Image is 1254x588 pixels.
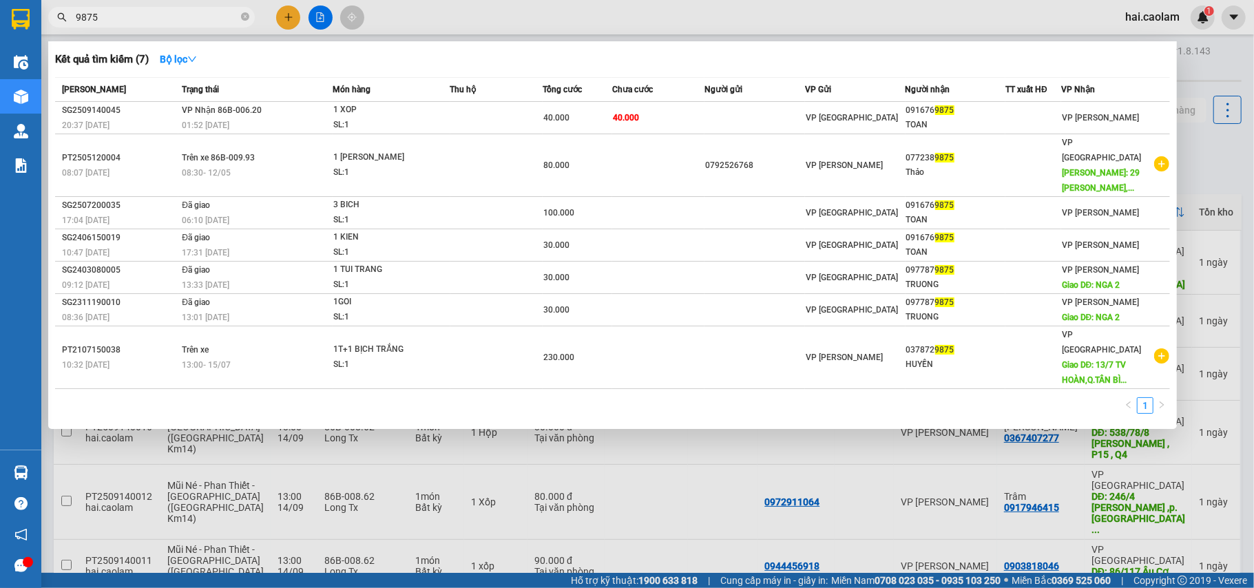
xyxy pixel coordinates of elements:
[182,297,210,307] span: Đã giao
[333,165,437,180] div: SL: 1
[543,208,574,218] span: 100.000
[241,11,249,24] span: close-circle
[806,273,898,282] span: VP [GEOGRAPHIC_DATA]
[1137,397,1153,414] li: 1
[182,345,209,355] span: Trên xe
[1062,138,1141,162] span: VP [GEOGRAPHIC_DATA]
[1154,156,1169,171] span: plus-circle
[450,85,477,94] span: Thu hộ
[333,277,437,293] div: SL: 1
[1062,168,1140,193] span: [PERSON_NAME]: 29 [PERSON_NAME],...
[182,313,229,322] span: 13:01 [DATE]
[182,105,262,115] span: VP Nhận 86B-006.20
[906,118,1005,132] div: TOAN
[1120,397,1137,414] li: Previous Page
[333,103,437,118] div: 1 XOP
[182,153,255,162] span: Trên xe 86B-009.93
[62,103,178,118] div: SG2509140045
[705,158,804,173] div: 0792526768
[1062,208,1139,218] span: VP [PERSON_NAME]
[182,265,210,275] span: Đã giao
[906,357,1005,372] div: HUYỀN
[935,233,954,242] span: 9875
[906,103,1005,118] div: 091676
[906,310,1005,324] div: TRUONG
[1125,401,1133,409] span: left
[613,113,639,123] span: 40.000
[182,168,231,178] span: 08:30 - 12/05
[1005,85,1047,94] span: TT xuất HĐ
[333,262,437,277] div: 1 TUI TRANG
[12,9,30,30] img: logo-vxr
[182,360,231,370] span: 13:00 - 15/07
[14,158,28,173] img: solution-icon
[906,263,1005,277] div: 097787
[333,357,437,372] div: SL: 1
[62,343,178,357] div: PT2107150038
[62,151,178,165] div: PT2505120004
[55,52,149,67] h3: Kết quả tìm kiếm ( 7 )
[906,245,1005,260] div: TOAN
[62,295,178,310] div: SG2311190010
[1062,360,1127,385] span: Giao DĐ: 13/7 TV HOÀN,Q.TÂN BÌ...
[62,360,109,370] span: 10:32 [DATE]
[333,230,437,245] div: 1 KIEN
[906,295,1005,310] div: 097787
[57,12,67,22] span: search
[333,85,370,94] span: Món hàng
[333,150,437,165] div: 1 [PERSON_NAME]
[14,528,28,541] span: notification
[543,273,569,282] span: 30.000
[62,280,109,290] span: 09:12 [DATE]
[543,85,582,94] span: Tổng cước
[1062,297,1139,307] span: VP [PERSON_NAME]
[333,245,437,260] div: SL: 1
[62,263,178,277] div: SG2403080005
[62,248,109,258] span: 10:47 [DATE]
[1153,397,1170,414] li: Next Page
[806,305,898,315] span: VP [GEOGRAPHIC_DATA]
[906,213,1005,227] div: TOAN
[906,165,1005,180] div: Thảo
[333,213,437,228] div: SL: 1
[182,280,229,290] span: 13:33 [DATE]
[333,310,437,325] div: SL: 1
[241,12,249,21] span: close-circle
[935,200,954,210] span: 9875
[14,497,28,510] span: question-circle
[182,85,219,94] span: Trạng thái
[543,160,569,170] span: 80.000
[906,198,1005,213] div: 091676
[62,120,109,130] span: 20:37 [DATE]
[906,277,1005,292] div: TRUONG
[1158,401,1166,409] span: right
[14,559,28,572] span: message
[62,313,109,322] span: 08:36 [DATE]
[935,297,954,307] span: 9875
[1120,397,1137,414] button: left
[182,248,229,258] span: 17:31 [DATE]
[14,465,28,480] img: warehouse-icon
[62,168,109,178] span: 08:07 [DATE]
[906,343,1005,357] div: 037872
[806,353,883,362] span: VP [PERSON_NAME]
[333,342,437,357] div: 1T+1 BỊCH TRẮNG
[906,151,1005,165] div: 077238
[1062,113,1139,123] span: VP [PERSON_NAME]
[14,55,28,70] img: warehouse-icon
[612,85,653,94] span: Chưa cước
[62,216,109,225] span: 17:04 [DATE]
[1153,397,1170,414] button: right
[1154,348,1169,364] span: plus-circle
[906,85,950,94] span: Người nhận
[806,113,898,123] span: VP [GEOGRAPHIC_DATA]
[14,90,28,104] img: warehouse-icon
[543,113,569,123] span: 40.000
[935,105,954,115] span: 9875
[14,124,28,138] img: warehouse-icon
[333,118,437,133] div: SL: 1
[149,48,208,70] button: Bộ lọcdown
[543,240,569,250] span: 30.000
[1062,280,1120,290] span: Giao DĐ: NGA 2
[182,120,229,130] span: 01:52 [DATE]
